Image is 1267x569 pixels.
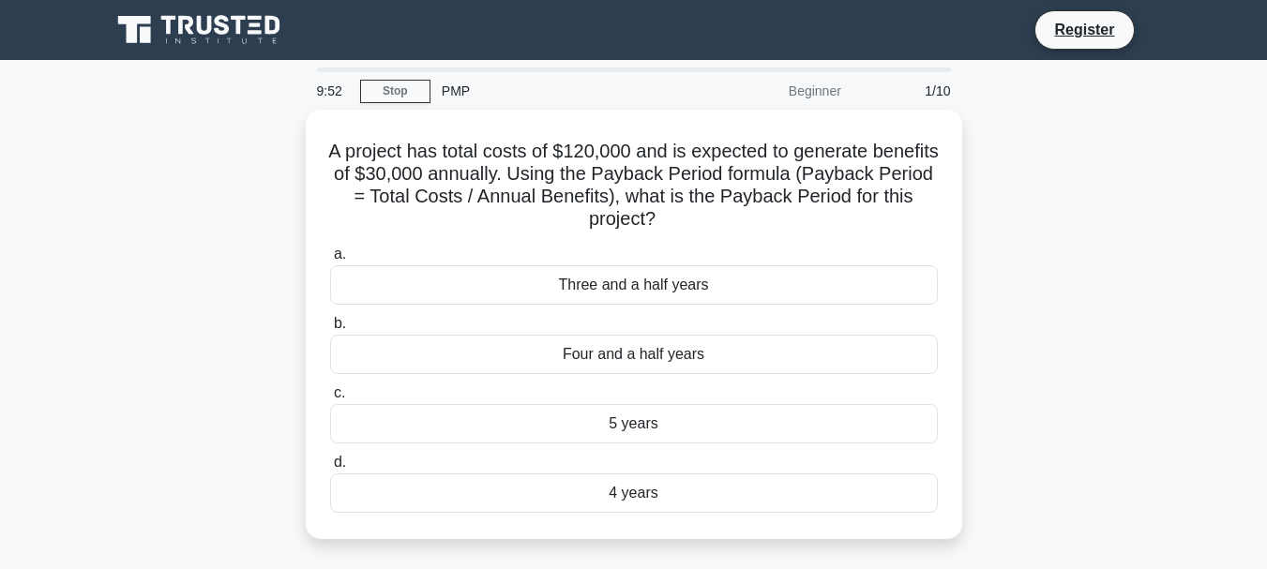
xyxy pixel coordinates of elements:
[334,246,346,262] span: a.
[328,140,940,232] h5: A project has total costs of $120,000 and is expected to generate benefits of $30,000 annually. U...
[852,72,962,110] div: 1/10
[330,404,938,443] div: 5 years
[688,72,852,110] div: Beginner
[306,72,360,110] div: 9:52
[360,80,430,103] a: Stop
[1043,18,1125,41] a: Register
[334,315,346,331] span: b.
[330,473,938,513] div: 4 years
[334,454,346,470] span: d.
[430,72,688,110] div: PMP
[334,384,345,400] span: c.
[330,335,938,374] div: Four and a half years
[330,265,938,305] div: Three and a half years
